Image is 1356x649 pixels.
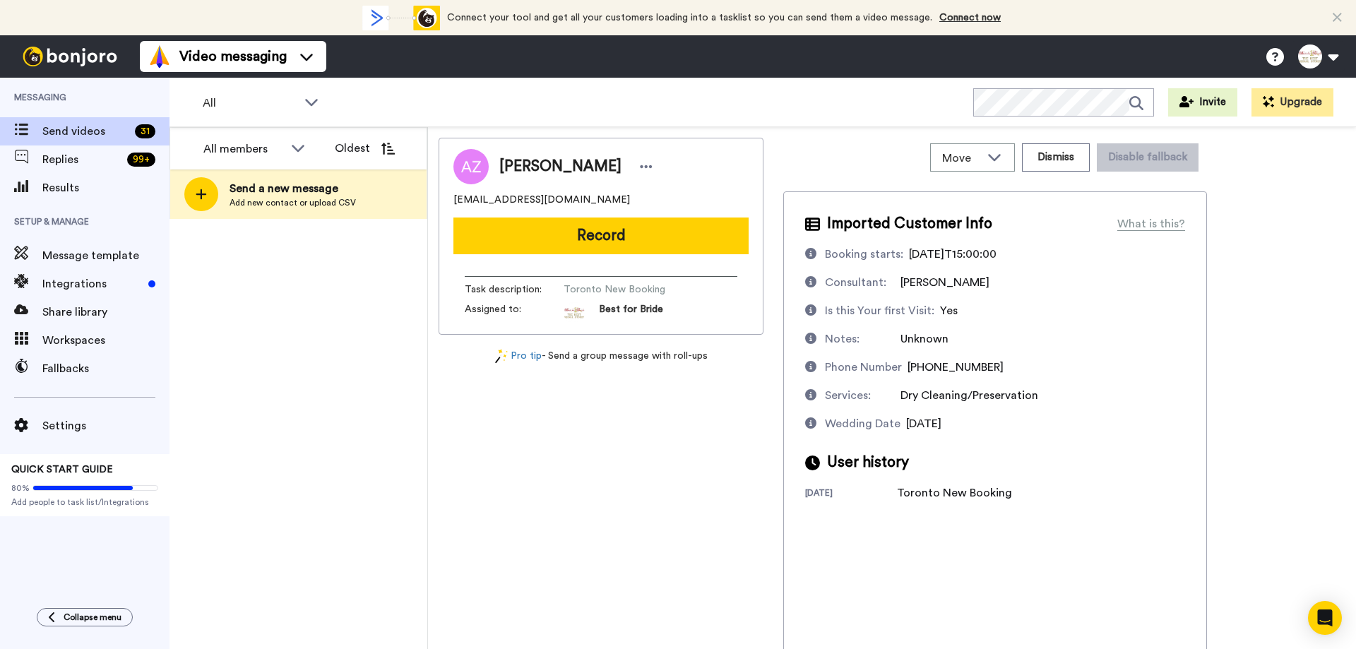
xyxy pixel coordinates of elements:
span: Task description : [465,282,564,297]
a: Connect now [939,13,1001,23]
div: Booking starts: [825,246,903,263]
img: bj-logo-header-white.svg [17,47,123,66]
span: Yes [940,305,958,316]
button: Upgrade [1251,88,1333,117]
div: Is this Your first Visit: [825,302,934,319]
span: [DATE] [906,418,941,429]
span: [PERSON_NAME] [900,277,989,288]
span: [PHONE_NUMBER] [908,362,1004,373]
span: Imported Customer Info [827,213,992,234]
div: - Send a group message with roll-ups [439,349,763,364]
div: Services: [825,387,871,404]
span: Share library [42,304,169,321]
span: Add new contact or upload CSV [230,197,356,208]
span: [PERSON_NAME] [499,156,621,177]
span: Results [42,179,169,196]
div: Wedding Date [825,415,900,432]
span: [DATE]T15:00:00 [909,249,997,260]
img: Image of Arete Zafiriou [453,149,489,184]
button: Invite [1168,88,1237,117]
div: 31 [135,124,155,138]
div: Phone Number [825,359,902,376]
span: Video messaging [179,47,287,66]
span: Move [942,150,980,167]
div: Toronto New Booking [897,484,1012,501]
span: Send videos [42,123,129,140]
div: [DATE] [805,487,897,501]
span: Replies [42,151,121,168]
button: Disable fallback [1097,143,1199,172]
span: QUICK START GUIDE [11,465,113,475]
span: Integrations [42,275,143,292]
span: Settings [42,417,169,434]
span: Fallbacks [42,360,169,377]
span: Dry Cleaning/Preservation [900,390,1038,401]
img: magic-wand.svg [495,349,508,364]
div: Consultant: [825,274,886,291]
span: Unknown [900,333,948,345]
div: 99 + [127,153,155,167]
span: All [203,95,297,112]
div: All members [203,141,284,157]
a: Pro tip [495,349,542,364]
img: vm-color.svg [148,45,171,68]
div: Open Intercom Messenger [1308,601,1342,635]
img: 91623c71-7e9f-4b80-8d65-0a2994804f61-1625177954.jpg [564,302,585,323]
span: Collapse menu [64,612,121,623]
button: Oldest [324,134,405,162]
span: [EMAIL_ADDRESS][DOMAIN_NAME] [453,193,630,207]
span: Assigned to: [465,302,564,323]
span: Connect your tool and get all your customers loading into a tasklist so you can send them a video... [447,13,932,23]
span: Message template [42,247,169,264]
button: Collapse menu [37,608,133,626]
span: Send a new message [230,180,356,197]
span: Workspaces [42,332,169,349]
div: animation [362,6,440,30]
button: Dismiss [1022,143,1090,172]
span: User history [827,452,909,473]
span: Best for Bride [599,302,663,323]
span: 80% [11,482,30,494]
span: Toronto New Booking [564,282,698,297]
button: Record [453,218,749,254]
div: What is this? [1117,215,1185,232]
div: Notes: [825,331,860,347]
span: Add people to task list/Integrations [11,496,158,508]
